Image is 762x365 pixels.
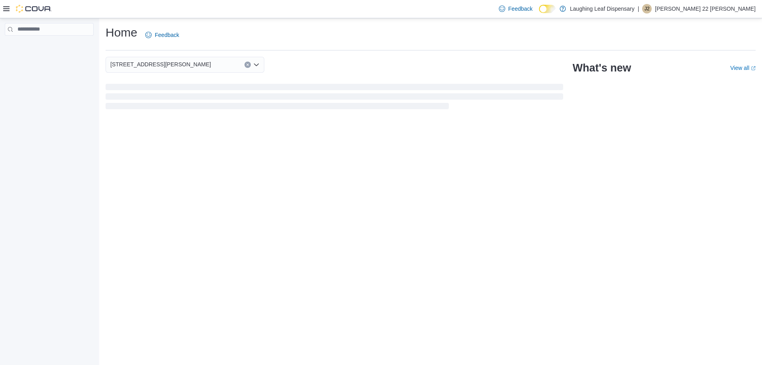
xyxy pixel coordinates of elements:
p: [PERSON_NAME] 22 [PERSON_NAME] [655,4,756,14]
span: J2 [645,4,650,14]
a: View allExternal link [730,65,756,71]
p: | [638,4,639,14]
svg: External link [751,66,756,71]
div: Jolaine 22 Starr [642,4,652,14]
input: Dark Mode [539,5,556,13]
a: Feedback [142,27,182,43]
a: Feedback [496,1,536,17]
img: Cova [16,5,52,13]
button: Clear input [244,62,251,68]
p: Laughing Leaf Dispensary [570,4,635,14]
nav: Complex example [5,37,94,56]
span: Loading [106,85,563,111]
button: Open list of options [253,62,260,68]
h1: Home [106,25,137,41]
span: [STREET_ADDRESS][PERSON_NAME] [110,60,211,69]
span: Feedback [508,5,533,13]
span: Feedback [155,31,179,39]
h2: What's new [573,62,631,74]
